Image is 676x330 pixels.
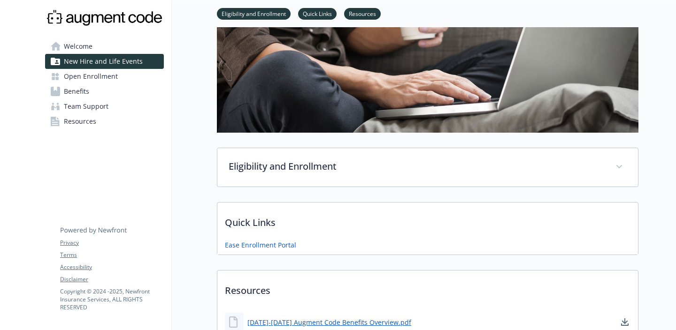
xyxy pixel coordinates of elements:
a: Terms [60,251,163,259]
a: Accessibility [60,263,163,271]
p: Copyright © 2024 - 2025 , Newfront Insurance Services, ALL RIGHTS RESERVED [60,287,163,311]
a: Ease Enrollment Portal [225,240,296,250]
a: New Hire and Life Events [45,54,164,69]
a: Benefits [45,84,164,99]
a: Resources [344,9,381,18]
a: download document [619,316,630,328]
span: Welcome [64,39,92,54]
a: Disclaimer [60,275,163,284]
span: New Hire and Life Events [64,54,143,69]
a: Quick Links [298,9,337,18]
a: Welcome [45,39,164,54]
a: [DATE]-[DATE] Augment Code Benefits Overview.pdf [247,317,411,327]
a: Team Support [45,99,164,114]
span: Resources [64,114,96,129]
p: Eligibility and Enrollment [229,159,604,173]
a: Privacy [60,239,163,247]
div: Eligibility and Enrollment [217,148,638,187]
span: Open Enrollment [64,69,118,84]
span: Team Support [64,99,108,114]
a: Resources [45,114,164,129]
a: Open Enrollment [45,69,164,84]
span: Benefits [64,84,89,99]
p: Resources [217,270,638,305]
p: Quick Links [217,202,638,237]
a: Eligibility and Enrollment [217,9,291,18]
